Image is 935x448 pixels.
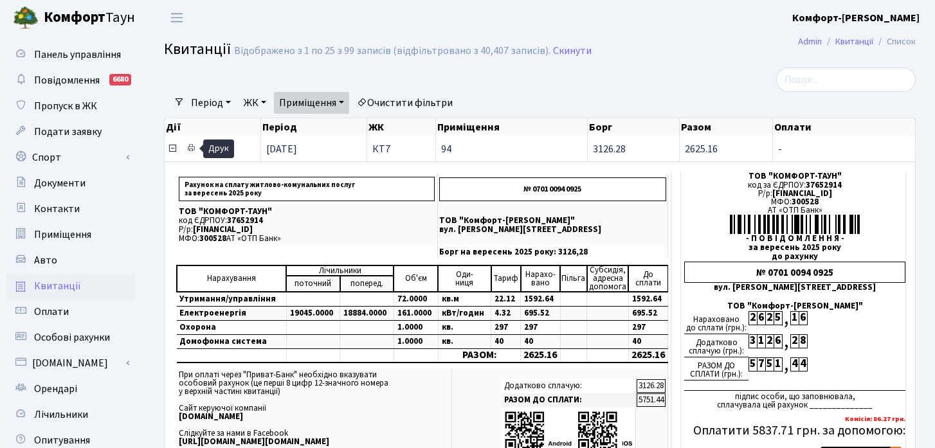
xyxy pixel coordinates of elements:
span: Повідомлення [34,73,100,87]
a: Спорт [6,145,135,170]
td: 72.0000 [394,292,438,307]
td: 695.52 [628,307,667,321]
p: код ЄДРПОУ: [179,217,435,225]
div: 2 [765,311,774,325]
div: 5 [765,357,774,372]
div: Додатково сплачую (грн.): [684,334,749,357]
td: РАЗОМ ДО СПЛАТИ: [502,393,636,407]
div: код за ЄДРПОУ: [684,181,905,190]
div: 5 [774,311,782,325]
td: Тариф [491,265,521,292]
p: Рахунок на сплату житлово-комунальних послуг за вересень 2025 року [179,177,435,201]
span: [FINANCIAL_ID] [193,224,253,235]
td: Об'єм [394,265,438,292]
div: 3 [749,334,757,348]
td: 1592.64 [628,292,667,307]
span: Авто [34,253,57,267]
div: 4 [799,357,807,372]
td: Лічильники [286,265,394,276]
a: Контакти [6,196,135,222]
td: 297 [628,321,667,335]
div: Нараховано до сплати (грн.): [684,311,749,334]
a: Квитанції [6,273,135,299]
td: 161.0000 [394,307,438,321]
div: вул. [PERSON_NAME][STREET_ADDRESS] [684,283,905,292]
div: Р/р: [684,190,905,198]
th: ЖК [367,118,435,136]
td: кв. [438,335,491,349]
th: Разом [680,118,773,136]
td: кв.м [438,292,491,307]
div: - П О В І Д О М Л Е Н Н Я - [684,235,905,243]
td: 2625.16 [521,349,560,363]
input: Пошук... [776,67,916,92]
span: Особові рахунки [34,330,110,345]
b: Комфорт [44,7,105,28]
a: Скинути [553,45,592,57]
div: 2 [790,334,799,348]
td: 40 [628,335,667,349]
th: Оплати [773,118,916,136]
span: Приміщення [34,228,91,242]
td: 40 [491,335,521,349]
div: 6 [774,334,782,348]
span: Пропуск в ЖК [34,99,97,113]
div: , [782,334,790,349]
span: [FINANCIAL_ID] [772,188,832,199]
a: Приміщення [6,222,135,247]
div: 5 [749,357,757,372]
a: Оплати [6,299,135,325]
td: 1592.64 [521,292,560,307]
td: 1.0000 [394,335,438,349]
b: [URL][DOMAIN_NAME][DOMAIN_NAME] [179,436,329,447]
td: 1.0000 [394,321,438,335]
td: Домофонна система [177,335,286,349]
div: 4 [790,357,799,372]
div: 2 [765,334,774,348]
td: Субсидія, адресна допомога [587,265,628,292]
a: Документи [6,170,135,196]
span: Таун [44,7,135,29]
span: - [778,144,910,154]
b: [DOMAIN_NAME] [179,411,243,422]
span: Квитанції [164,38,231,60]
p: ТОВ "КОМФОРТ-ТАУН" [179,208,435,216]
b: Комісія: 86.27 грн. [845,414,905,424]
div: Відображено з 1 по 25 з 99 записів (відфільтровано з 40,407 записів). [234,45,550,57]
a: Пропуск в ЖК [6,93,135,119]
td: поперед. [340,276,394,292]
div: 6 [799,311,807,325]
a: Комфорт-[PERSON_NAME] [792,10,920,26]
td: Електроенергія [177,307,286,321]
div: 8 [799,334,807,348]
a: Подати заявку [6,119,135,145]
td: 4.32 [491,307,521,321]
td: 3126.28 [637,379,666,393]
a: Admin [798,35,822,48]
td: поточний [286,276,340,292]
div: підпис особи, що заповнювала, сплачувала цей рахунок ______________ [684,390,905,409]
p: № 0701 0094 0925 [439,177,666,201]
td: Нарахування [177,265,286,292]
td: Пільга [560,265,587,292]
a: Повідомлення6680 [6,67,135,93]
div: 1 [774,357,782,372]
td: 297 [521,321,560,335]
button: Переключити навігацію [161,7,193,28]
a: Лічильники [6,402,135,427]
h5: Оплатити 5837.71 грн. за допомогою: [684,423,905,438]
td: Оди- ниця [438,265,491,292]
a: Період [186,92,236,114]
div: ТОВ "Комфорт-[PERSON_NAME]" [684,302,905,310]
img: logo.png [13,5,39,31]
span: 2625.16 [685,142,718,156]
b: Комфорт-[PERSON_NAME] [792,11,920,25]
div: РАЗОМ ДО СПЛАТИ (грн.): [684,357,749,381]
span: [DATE] [266,142,297,156]
div: 7 [757,357,765,372]
div: , [782,311,790,326]
a: Авто [6,247,135,273]
div: 6 [757,311,765,325]
div: МФО: [684,198,905,206]
p: МФО: АТ «ОТП Банк» [179,235,435,243]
